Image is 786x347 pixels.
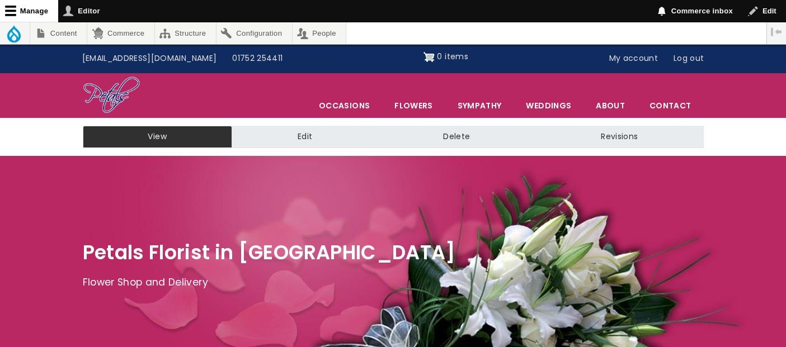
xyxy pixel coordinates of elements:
a: About [584,94,637,117]
a: Commerce [87,22,154,44]
p: Flower Shop and Delivery [83,274,704,291]
a: Content [30,22,87,44]
a: Revisions [535,126,703,148]
span: 0 items [437,51,468,62]
a: My account [601,48,666,69]
a: Log out [666,48,712,69]
a: Delete [378,126,535,148]
a: [EMAIL_ADDRESS][DOMAIN_NAME] [74,48,225,69]
span: Petals Florist in [GEOGRAPHIC_DATA] [83,239,456,266]
img: Shopping cart [423,48,435,66]
a: Shopping cart 0 items [423,48,468,66]
a: View [83,126,232,148]
span: Weddings [514,94,583,117]
a: Edit [232,126,378,148]
a: Sympathy [446,94,514,117]
a: Structure [155,22,216,44]
span: Occasions [307,94,382,117]
a: 01752 254411 [224,48,290,69]
a: Contact [638,94,703,117]
a: Configuration [216,22,292,44]
img: Home [83,76,140,115]
a: Flowers [383,94,444,117]
button: Vertical orientation [767,22,786,41]
nav: Tabs [74,126,712,148]
a: People [293,22,346,44]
